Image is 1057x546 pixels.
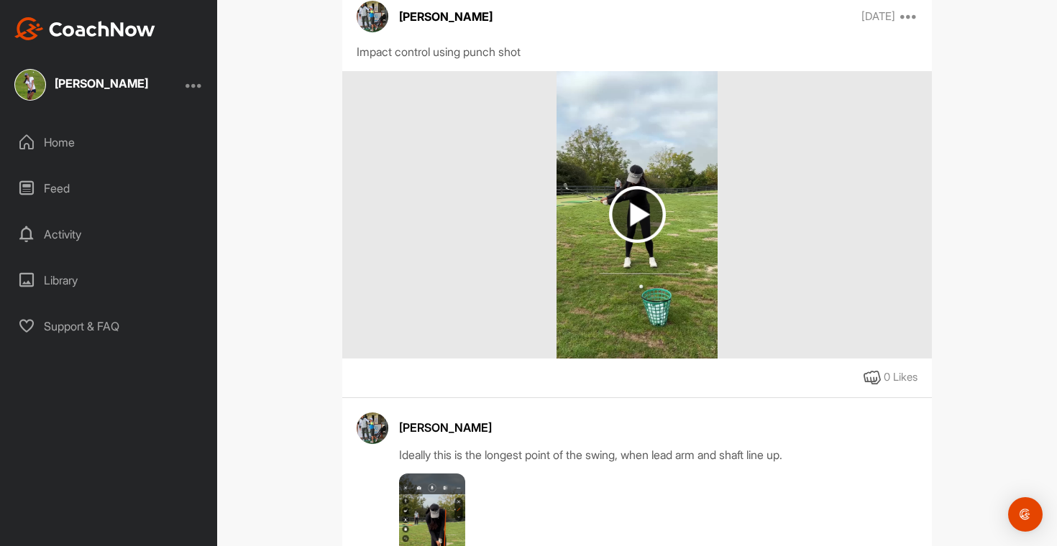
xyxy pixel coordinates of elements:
div: Support & FAQ [8,308,211,344]
div: [PERSON_NAME] [399,419,918,436]
div: 0 Likes [884,369,918,386]
div: Library [8,262,211,298]
img: avatar [357,412,388,444]
div: Ideally this is the longest point of the swing, when lead arm and shaft line up. [399,446,918,463]
img: media [557,71,717,358]
div: Feed [8,170,211,206]
img: CoachNow [14,17,155,40]
img: avatar [357,1,388,32]
img: play [609,186,666,243]
p: [PERSON_NAME] [399,8,493,25]
div: Impact control using punch shot [357,43,918,60]
img: square_4c2d0cfdb82cd296f12aeb4ecbd6ff77.jpg [14,69,46,101]
div: Home [8,124,211,160]
div: Open Intercom Messenger [1008,497,1043,532]
p: [DATE] [861,9,895,24]
div: Activity [8,216,211,252]
div: [PERSON_NAME] [55,78,148,89]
